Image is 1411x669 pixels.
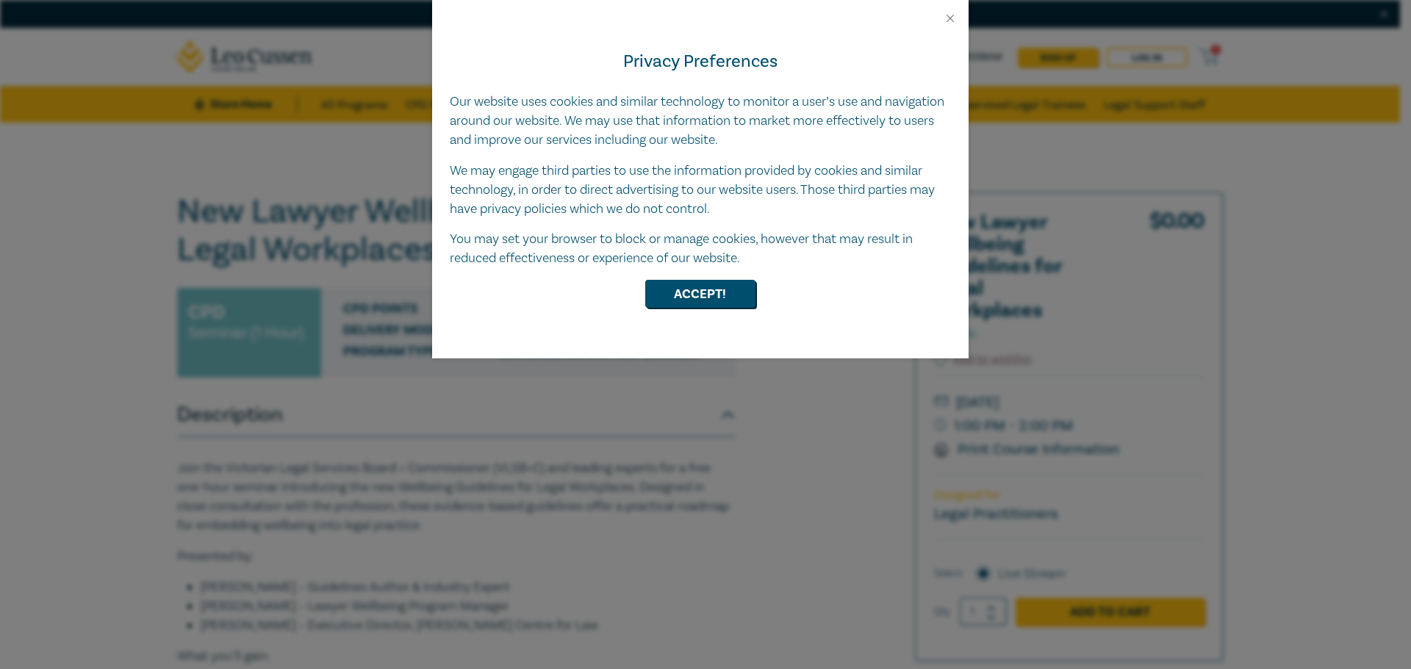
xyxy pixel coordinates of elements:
p: You may set your browser to block or manage cookies, however that may result in reduced effective... [450,230,951,268]
button: Accept! [645,280,755,308]
h4: Privacy Preferences [450,48,951,75]
button: Close [944,12,957,25]
p: Our website uses cookies and similar technology to monitor a user’s use and navigation around our... [450,93,951,150]
p: We may engage third parties to use the information provided by cookies and similar technology, in... [450,162,951,219]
